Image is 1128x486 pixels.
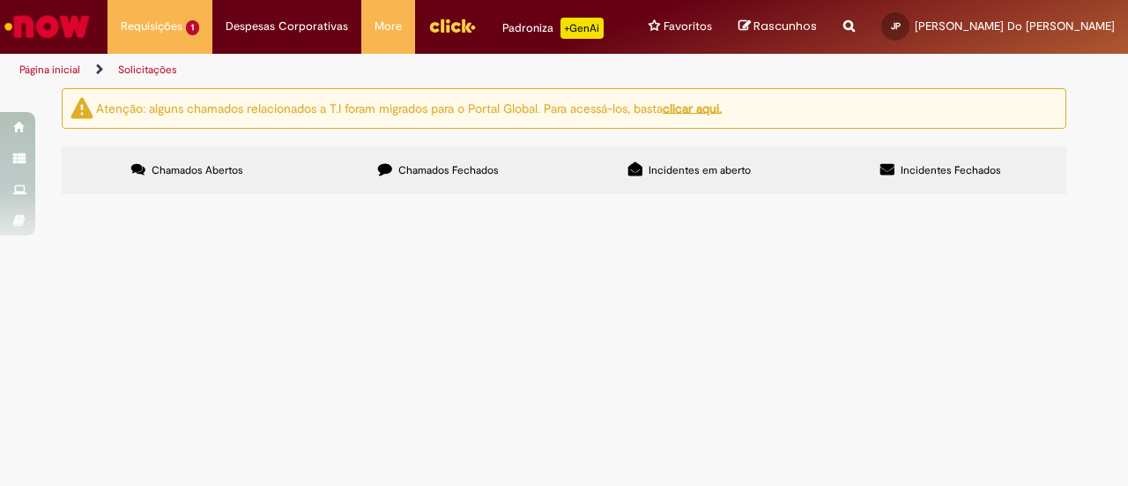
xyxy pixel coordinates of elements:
div: Padroniza [502,18,604,39]
span: [PERSON_NAME] Do [PERSON_NAME] [915,19,1115,34]
span: JP [891,20,901,32]
img: ServiceNow [2,9,93,44]
a: clicar aqui. [663,100,722,116]
span: Chamados Abertos [152,163,243,177]
a: Rascunhos [738,19,817,35]
span: Incidentes Fechados [901,163,1001,177]
a: Página inicial [19,63,80,77]
span: Favoritos [664,18,712,35]
span: Incidentes em aberto [649,163,751,177]
span: Despesas Corporativas [226,18,348,35]
p: +GenAi [560,18,604,39]
a: Solicitações [118,63,177,77]
ng-bind-html: Atenção: alguns chamados relacionados a T.I foram migrados para o Portal Global. Para acessá-los,... [96,100,722,116]
span: 1 [186,20,199,35]
span: Rascunhos [753,18,817,34]
span: More [375,18,402,35]
span: Requisições [121,18,182,35]
ul: Trilhas de página [13,54,738,86]
span: Chamados Fechados [398,163,499,177]
img: click_logo_yellow_360x200.png [428,12,476,39]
